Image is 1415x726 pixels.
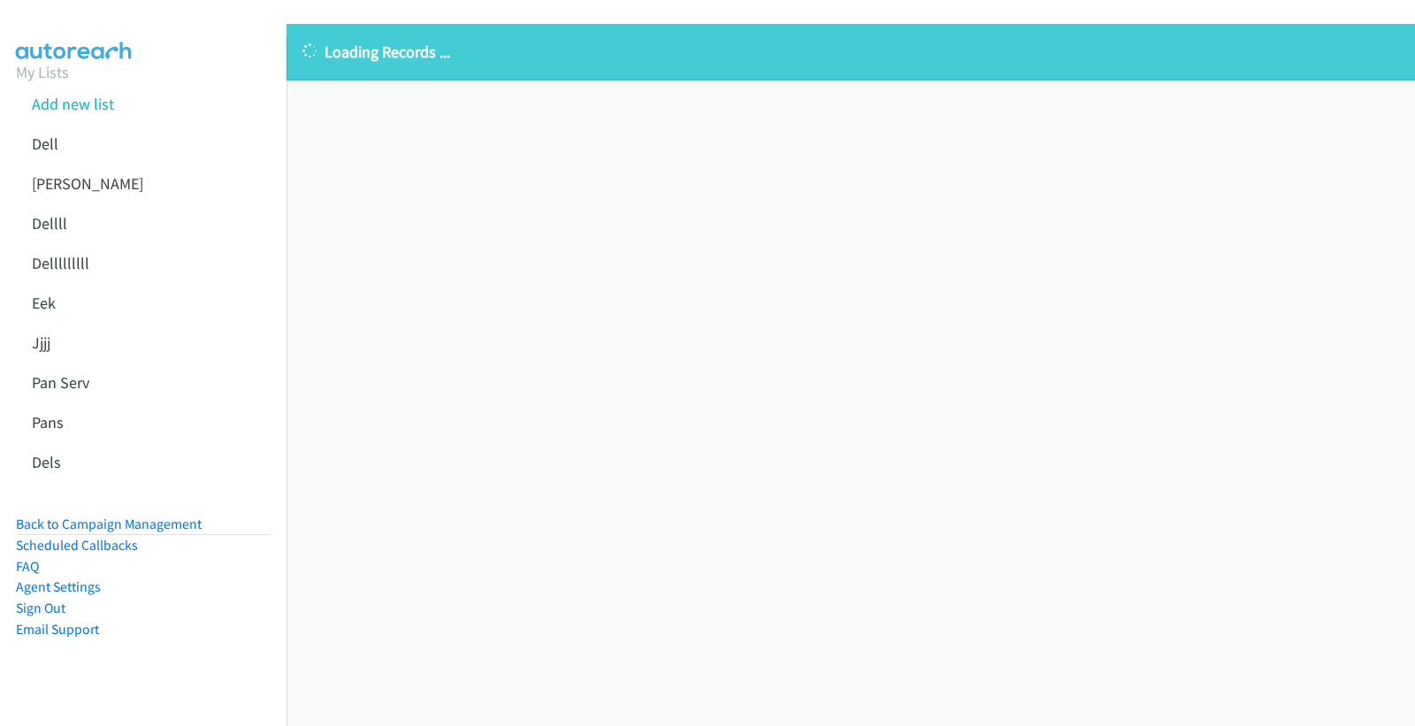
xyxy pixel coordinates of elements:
a: Dellll [32,213,67,233]
a: My Lists [16,62,69,82]
p: Loading Records ... [302,40,1399,64]
a: Delllllllll [32,253,89,273]
a: Pans [32,412,64,432]
a: Dell [32,134,58,154]
a: Scheduled Callbacks [16,537,138,554]
a: Jjjj [32,332,50,353]
a: FAQ [16,558,39,575]
a: Back to Campaign Management [16,516,202,532]
a: Add new list [32,94,114,114]
a: Eek [32,293,56,313]
a: [PERSON_NAME] [32,173,143,194]
a: Dels [32,452,61,472]
a: Pan Serv [32,372,89,393]
a: Sign Out [16,600,65,616]
a: Agent Settings [16,578,101,595]
a: Email Support [16,621,99,638]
